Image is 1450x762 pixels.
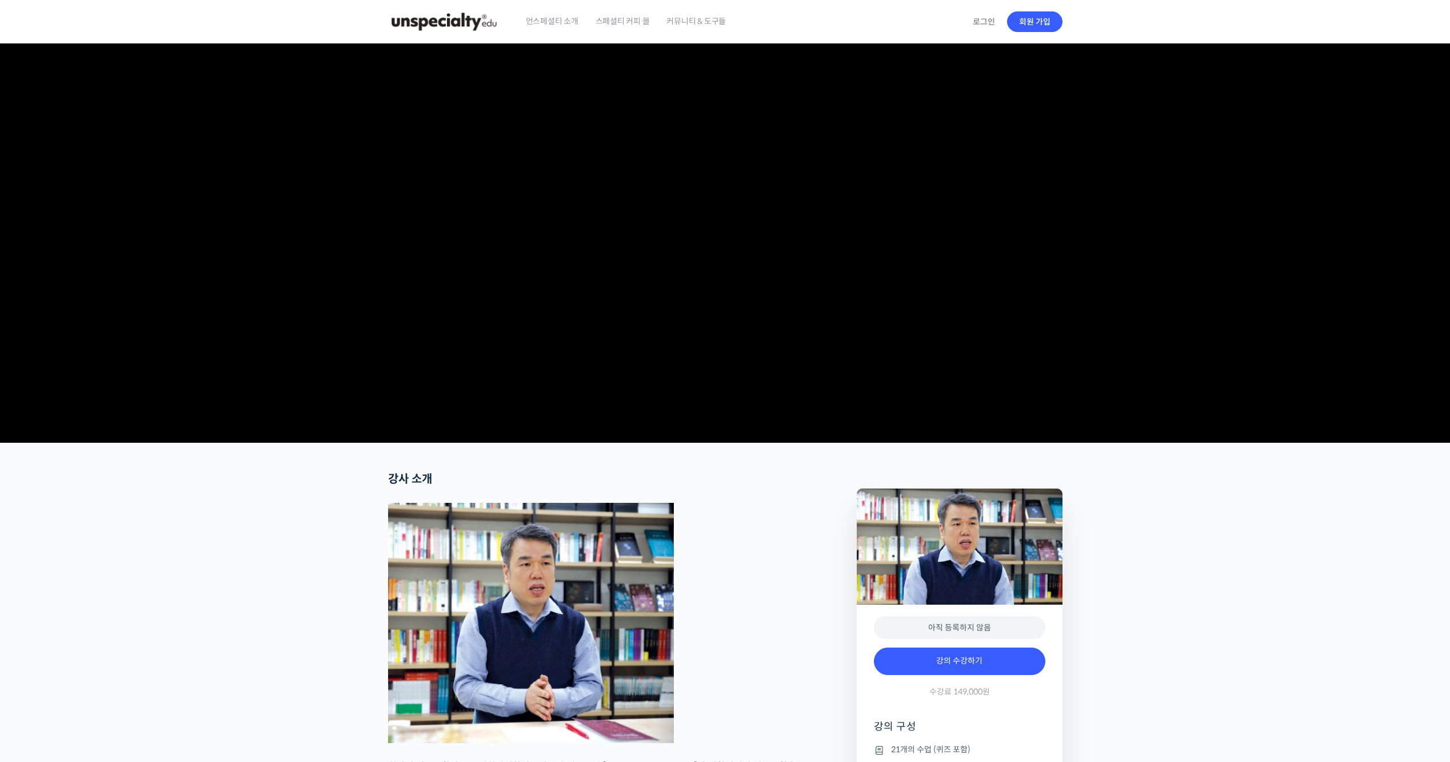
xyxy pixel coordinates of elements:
[966,9,1002,35] a: 로그인
[874,743,1045,757] li: 21개의 수업 (퀴즈 포함)
[929,686,990,697] span: 수강료 149,000원
[874,720,1045,743] h4: 강의 구성
[874,648,1045,675] a: 강의 수강하기
[874,616,1045,640] div: 아직 등록하지 않음
[1007,11,1062,32] a: 회원 가입
[388,472,432,486] strong: 강사 소개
